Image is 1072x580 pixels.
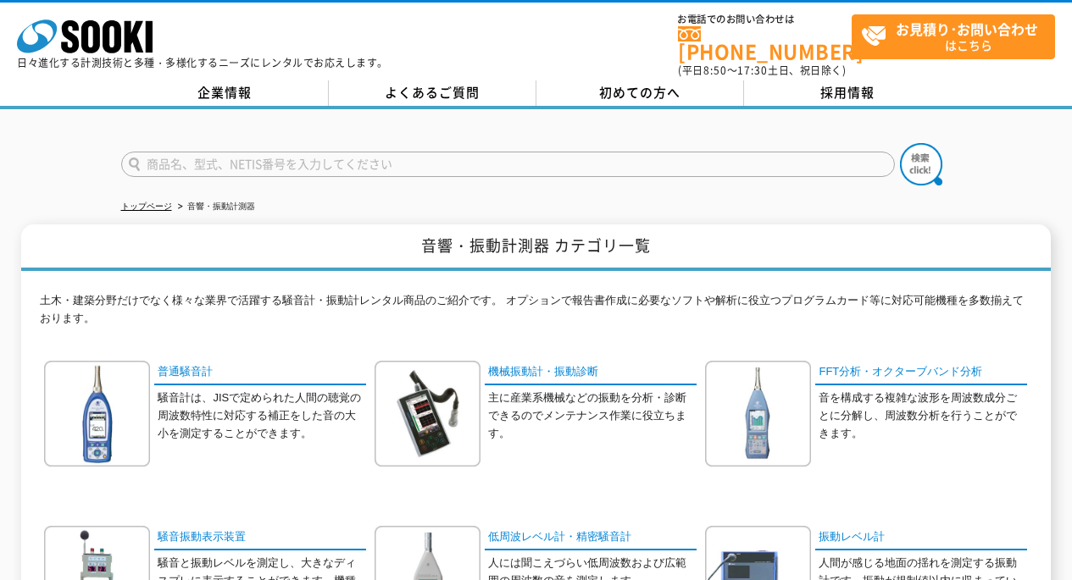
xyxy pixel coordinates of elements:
img: FFT分析・オクターブバンド分析 [705,361,811,467]
p: 騒音計は、JISで定められた人間の聴覚の周波数特性に対応する補正をした音の大小を測定することができます。 [158,389,366,442]
span: お電話でのお問い合わせは [678,14,852,25]
p: 日々進化する計測技術と多種・多様化するニーズにレンタルでお応えします。 [17,58,388,68]
a: 騒音振動表示装置 [154,526,366,550]
p: 土木・建築分野だけでなく様々な業界で活躍する騒音計・振動計レンタル商品のご紹介です。 オプションで報告書作成に必要なソフトや解析に役立つプログラムカード等に対応可能機種を多数揃えております。 [40,292,1031,336]
span: 17:30 [737,63,768,78]
li: 音響・振動計測器 [175,198,255,216]
a: [PHONE_NUMBER] [678,26,852,61]
a: 初めての方へ [536,80,744,106]
p: 主に産業系機械などの振動を分析・診断できるのでメンテナンス作業に役立ちます。 [488,389,697,442]
a: 採用情報 [744,80,952,106]
img: 機械振動計・振動診断 [375,361,480,467]
a: 普通騒音計 [154,361,366,385]
a: 機械振動計・振動診断 [485,361,697,385]
a: よくあるご質問 [329,80,536,106]
span: はこちら [861,15,1054,58]
h1: 音響・振動計測器 カテゴリ一覧 [21,224,1050,271]
input: 商品名、型式、NETIS番号を入力してください [121,152,895,177]
a: トップページ [121,202,172,211]
img: btn_search.png [900,143,942,185]
a: FFT分析・オクターブバンド分析 [815,361,1027,385]
span: 8:50 [703,63,727,78]
img: 普通騒音計 [44,361,150,467]
a: お見積り･お問い合わせはこちら [852,14,1055,59]
strong: お見積り･お問い合わせ [896,19,1038,39]
a: 企業情報 [121,80,329,106]
span: (平日 ～ 土日、祝日除く) [678,63,846,78]
a: 振動レベル計 [815,526,1027,550]
p: 音を構成する複雑な波形を周波数成分ごとに分解し、周波数分析を行うことができます。 [819,389,1027,442]
span: 初めての方へ [599,83,680,102]
a: 低周波レベル計・精密騒音計 [485,526,697,550]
